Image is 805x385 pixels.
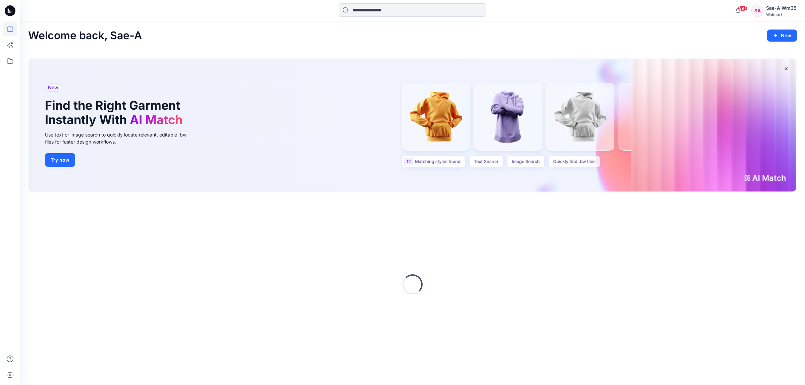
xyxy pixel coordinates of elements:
h2: Welcome back, Sae-A [28,30,142,42]
button: Try now [45,153,75,167]
button: New [767,30,797,42]
span: AI Match [130,112,182,127]
div: Walmart [766,12,797,17]
h1: Find the Right Garment Instantly With [45,98,186,127]
div: Sae-A Wm35 [766,4,797,12]
div: Use text or image search to quickly locate relevant, editable .bw files for faster design workflows. [45,131,196,145]
span: 99+ [738,6,748,11]
div: SA [751,5,763,17]
span: New [48,84,58,92]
